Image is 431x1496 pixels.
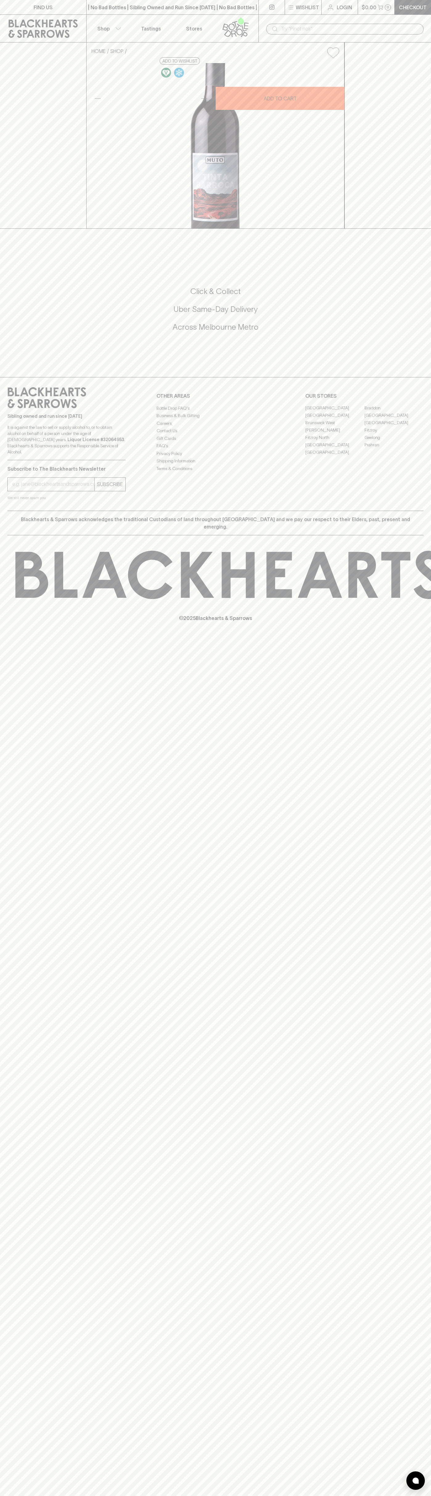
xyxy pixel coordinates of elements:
[216,87,344,110] button: ADD TO CART
[95,478,125,491] button: SUBSCRIBE
[157,392,275,400] p: OTHER AREAS
[110,48,124,54] a: SHOP
[129,15,173,42] a: Tastings
[7,304,424,314] h5: Uber Same-Day Delivery
[160,57,200,65] button: Add to wishlist
[141,25,161,32] p: Tastings
[364,404,424,412] a: Braddon
[186,25,202,32] p: Stores
[413,1478,419,1484] img: bubble-icon
[7,495,126,501] p: We will never spam you
[305,427,364,434] a: [PERSON_NAME]
[34,4,53,11] p: FIND US
[7,262,424,365] div: Call to action block
[174,68,184,78] img: Chilled Red
[305,412,364,419] a: [GEOGRAPHIC_DATA]
[296,4,319,11] p: Wishlist
[67,437,124,442] strong: Liquor License #32064953
[305,419,364,427] a: Brunswick West
[7,286,424,296] h5: Click & Collect
[305,404,364,412] a: [GEOGRAPHIC_DATA]
[364,427,424,434] a: Fitzroy
[157,404,275,412] a: Bottle Drop FAQ's
[173,66,185,79] a: Wonderful as is, but a slight chill will enhance the aromatics and give it a beautiful crunch.
[305,441,364,449] a: [GEOGRAPHIC_DATA]
[362,4,376,11] p: $0.00
[364,434,424,441] a: Geelong
[305,449,364,456] a: [GEOGRAPHIC_DATA]
[387,6,389,9] p: 0
[157,442,275,450] a: FAQ's
[157,412,275,420] a: Business & Bulk Gifting
[364,419,424,427] a: [GEOGRAPHIC_DATA]
[157,427,275,435] a: Contact Us
[157,457,275,465] a: Shipping Information
[281,24,419,34] input: Try "Pinot noir"
[157,450,275,457] a: Privacy Policy
[7,413,126,419] p: Sibling owned and run since [DATE]
[160,66,173,79] a: Made without the use of any animal products.
[7,424,126,455] p: It is against the law to sell or supply alcohol to, or to obtain alcohol on behalf of a person un...
[305,434,364,441] a: Fitzroy North
[161,68,171,78] img: Vegan
[7,322,424,332] h5: Across Melbourne Metro
[87,63,344,228] img: 40938.png
[97,481,123,488] p: SUBSCRIBE
[337,4,352,11] p: Login
[12,516,419,530] p: Blackhearts & Sparrows acknowledges the traditional Custodians of land throughout [GEOGRAPHIC_DAT...
[157,465,275,472] a: Terms & Conditions
[87,15,130,42] button: Shop
[157,435,275,442] a: Gift Cards
[305,392,424,400] p: OUR STORES
[325,45,342,61] button: Add to wishlist
[97,25,110,32] p: Shop
[364,412,424,419] a: [GEOGRAPHIC_DATA]
[173,15,216,42] a: Stores
[264,95,297,102] p: ADD TO CART
[91,48,106,54] a: HOME
[399,4,427,11] p: Checkout
[364,441,424,449] a: Prahran
[12,479,94,489] input: e.g. jane@blackheartsandsparrows.com.au
[7,465,126,473] p: Subscribe to The Blackhearts Newsletter
[157,420,275,427] a: Careers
